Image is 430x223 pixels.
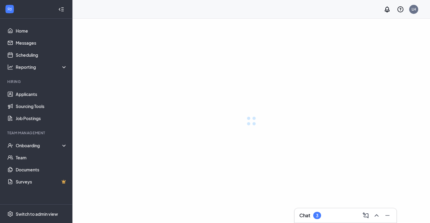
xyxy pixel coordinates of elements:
svg: QuestionInfo [397,6,404,13]
div: Reporting [16,64,68,70]
div: 3 [316,213,318,218]
svg: ComposeMessage [362,212,369,219]
svg: WorkstreamLogo [7,6,13,12]
button: ChevronUp [371,211,381,220]
h3: Chat [299,212,310,219]
a: Documents [16,164,67,176]
a: Team [16,151,67,164]
svg: Settings [7,211,13,217]
div: Onboarding [16,142,68,148]
svg: Notifications [384,6,391,13]
a: SurveysCrown [16,176,67,188]
a: Messages [16,37,67,49]
div: Switch to admin view [16,211,58,217]
div: LH [412,7,416,12]
button: ComposeMessage [360,211,370,220]
div: Team Management [7,130,66,135]
button: Minimize [382,211,392,220]
a: Applicants [16,88,67,100]
svg: UserCheck [7,142,13,148]
svg: Collapse [58,6,64,12]
a: Home [16,25,67,37]
a: Scheduling [16,49,67,61]
svg: Minimize [384,212,391,219]
svg: Analysis [7,64,13,70]
div: Hiring [7,79,66,84]
a: Sourcing Tools [16,100,67,112]
svg: ChevronUp [373,212,380,219]
a: Job Postings [16,112,67,124]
